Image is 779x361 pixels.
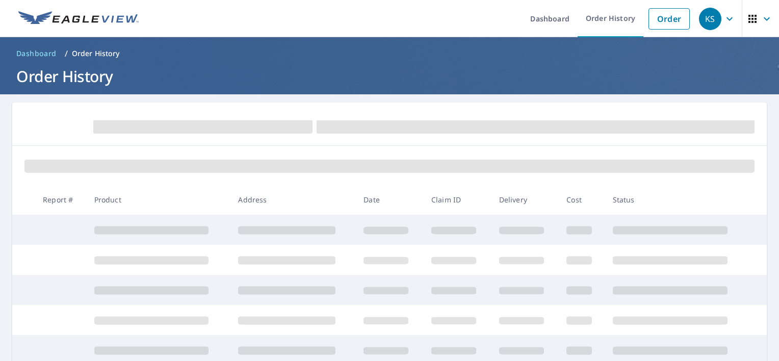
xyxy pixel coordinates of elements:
p: Order History [72,48,120,59]
div: KS [699,8,721,30]
th: Product [86,185,230,215]
h1: Order History [12,66,767,87]
th: Status [605,185,749,215]
nav: breadcrumb [12,45,767,62]
th: Delivery [491,185,559,215]
th: Report # [35,185,86,215]
li: / [65,47,68,60]
th: Address [230,185,355,215]
th: Date [355,185,423,215]
img: EV Logo [18,11,139,27]
a: Dashboard [12,45,61,62]
a: Order [648,8,690,30]
span: Dashboard [16,48,57,59]
th: Claim ID [423,185,491,215]
th: Cost [558,185,604,215]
